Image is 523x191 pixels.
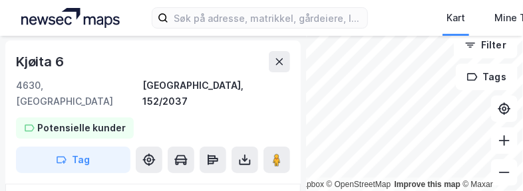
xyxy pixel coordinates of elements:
[456,64,518,90] button: Tags
[456,127,523,191] iframe: Chat Widget
[16,147,130,173] button: Tag
[21,8,120,28] img: logo.a4113a55bc3d86da70a041830d287a7e.svg
[446,10,465,26] div: Kart
[456,127,523,191] div: Kontrollprogram for chat
[16,51,66,72] div: Kjøita 6
[327,180,391,189] a: OpenStreetMap
[16,78,142,109] div: 4630, [GEOGRAPHIC_DATA]
[395,180,460,189] a: Improve this map
[37,120,126,136] div: Potensielle kunder
[454,32,518,58] button: Filter
[142,78,290,109] div: [GEOGRAPHIC_DATA], 152/2037
[168,8,367,28] input: Søk på adresse, matrikkel, gårdeiere, leietakere eller personer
